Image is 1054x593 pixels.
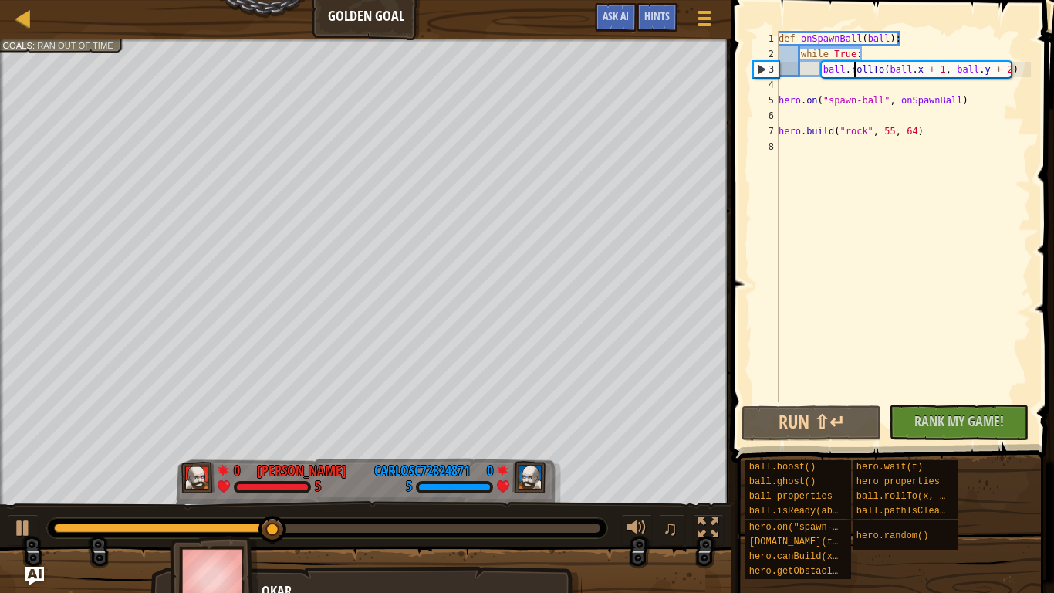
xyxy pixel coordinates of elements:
div: 3 [754,62,779,77]
div: [PERSON_NAME] [257,461,346,481]
button: Toggle fullscreen [693,514,724,546]
div: 0 [478,461,493,475]
span: Rank My Game! [914,412,1004,431]
div: 6 [753,108,779,124]
span: Ask AI [603,8,629,23]
div: 1 [753,31,779,46]
span: hero.wait(t) [856,462,923,473]
span: ♫ [663,517,678,540]
span: hero.canBuild(x, y) [749,551,855,562]
span: ball.ghost() [749,476,816,487]
span: ball.boost() [749,462,816,473]
button: ♫ [660,514,686,546]
button: Show game menu [685,3,724,39]
span: : [32,40,37,50]
span: Goals [2,40,32,50]
div: 7 [753,124,779,139]
span: [DOMAIN_NAME](type, x, y) [749,537,888,547]
span: hero.random() [856,530,929,541]
div: 8 [753,139,779,154]
span: hero.getObstacleAt(x, y) [749,566,883,577]
div: Carlosc72824871 [374,461,470,481]
button: Ctrl + P: Play [8,514,39,546]
div: 0 [234,461,249,475]
div: 5 [753,93,779,108]
button: Rank My Game! [889,405,1029,440]
div: 2 [753,46,779,62]
button: Ask AI [25,567,44,585]
button: Ask AI [595,3,637,32]
span: Hints [644,8,670,23]
span: ball.rollTo(x, y) [856,491,951,502]
button: Run ⇧↵ [742,405,881,441]
span: hero.on("spawn-ball", f) [749,522,883,533]
span: ball.isReady(ability) [749,506,866,517]
button: Adjust volume [621,514,652,546]
div: 5 [406,480,412,494]
span: ball properties [749,491,833,502]
span: ball.pathIsClear(x, y) [856,506,978,517]
img: thang_avatar_frame.png [181,462,215,494]
span: hero properties [856,476,940,487]
img: thang_avatar_frame.png [512,462,546,494]
div: 4 [753,77,779,93]
span: Ran out of time [37,40,113,50]
div: 5 [315,480,321,494]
